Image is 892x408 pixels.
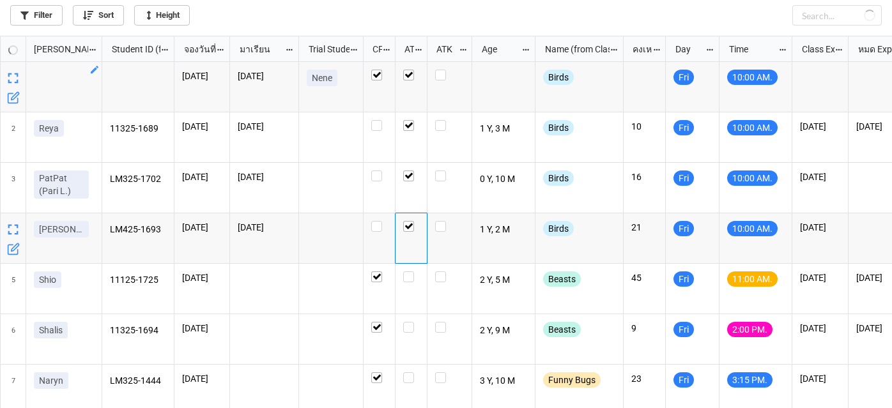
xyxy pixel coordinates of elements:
[182,322,222,335] p: [DATE]
[721,42,778,56] div: Time
[182,170,222,183] p: [DATE]
[794,42,835,56] div: Class Expiration
[301,42,350,56] div: Trial Student
[182,70,222,82] p: [DATE]
[10,5,63,26] a: Filter
[480,170,528,188] p: 0 Y, 10 M
[134,5,190,26] a: Height
[800,221,840,234] p: [DATE]
[1,36,102,62] div: grid
[12,314,15,364] span: 6
[480,322,528,340] p: 2 Y, 9 M
[631,372,657,385] p: 23
[673,322,694,337] div: Fri
[543,170,574,186] div: Birds
[238,170,291,183] p: [DATE]
[104,42,160,56] div: Student ID (from [PERSON_NAME] Name)
[727,120,778,135] div: 10:00 AM.
[673,221,694,236] div: Fri
[39,172,84,197] p: PatPat (Pari L.)
[792,5,882,26] input: Search...
[480,372,528,390] p: 3 Y, 10 M
[39,273,56,286] p: Shio
[631,221,657,234] p: 21
[429,42,458,56] div: ATK
[480,120,528,138] p: 1 Y, 3 M
[110,170,167,188] p: LM325-1702
[238,70,291,82] p: [DATE]
[727,70,778,85] div: 10:00 AM.
[625,42,652,56] div: คงเหลือ (from Nick Name)
[727,170,778,186] div: 10:00 AM.
[26,42,88,56] div: [PERSON_NAME] Name
[673,170,694,186] div: Fri
[800,170,840,183] p: [DATE]
[631,271,657,284] p: 45
[631,322,657,335] p: 9
[110,271,167,289] p: 11125-1725
[182,120,222,133] p: [DATE]
[537,42,610,56] div: Name (from Class)
[232,42,285,56] div: มาเรียน
[673,372,694,388] div: Fri
[176,42,217,56] div: จองวันที่
[673,120,694,135] div: Fri
[39,223,84,236] p: [PERSON_NAME]
[631,170,657,183] p: 16
[543,120,574,135] div: Birds
[543,322,581,337] div: Beasts
[12,264,15,314] span: 5
[12,163,15,213] span: 3
[397,42,415,56] div: ATT
[73,5,124,26] a: Sort
[800,322,840,335] p: [DATE]
[238,221,291,234] p: [DATE]
[182,221,222,234] p: [DATE]
[727,271,778,287] div: 11:00 AM.
[668,42,706,56] div: Day
[182,372,222,385] p: [DATE]
[800,120,840,133] p: [DATE]
[365,42,383,56] div: CF
[480,271,528,289] p: 2 Y, 5 M
[727,372,773,388] div: 3:15 PM.
[800,271,840,284] p: [DATE]
[543,221,574,236] div: Birds
[673,271,694,287] div: Fri
[39,374,63,387] p: Naryn
[110,120,167,138] p: 11325-1689
[39,324,63,336] p: Shalis
[238,120,291,133] p: [DATE]
[312,72,332,84] p: Nene
[110,322,167,340] p: 11325-1694
[12,112,15,162] span: 2
[673,70,694,85] div: Fri
[474,42,521,56] div: Age
[543,271,581,287] div: Beasts
[727,322,773,337] div: 2:00 PM.
[39,122,59,135] p: Reya
[110,372,167,390] p: LM325-1444
[727,221,778,236] div: 10:00 AM.
[480,221,528,239] p: 1 Y, 2 M
[631,120,657,133] p: 10
[800,372,840,385] p: [DATE]
[110,221,167,239] p: LM425-1693
[543,70,574,85] div: Birds
[182,271,222,284] p: [DATE]
[543,372,601,388] div: Funny Bugs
